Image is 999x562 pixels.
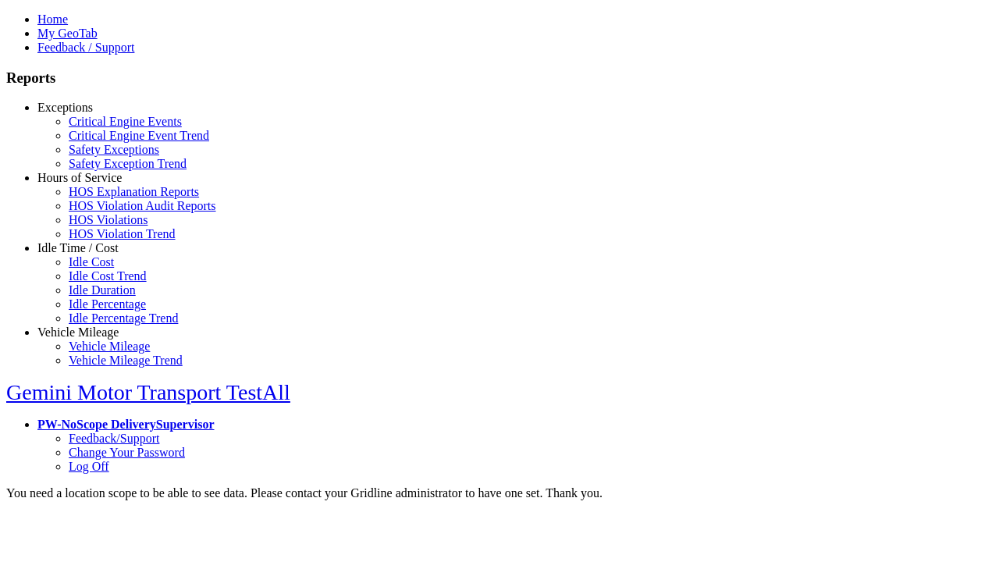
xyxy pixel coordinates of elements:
a: Vehicle Mileage [69,340,150,353]
div: You need a location scope to be able to see data. Please contact your Gridline administrator to h... [6,486,993,500]
a: Vehicle Mileage Trend [69,354,183,367]
a: Feedback/Support [69,432,159,445]
a: Gemini Motor Transport TestAll [6,380,290,404]
a: Idle Cost Trend [69,269,147,283]
a: Idle Percentage Trend [69,311,178,325]
a: Feedback / Support [37,41,134,54]
a: Critical Engine Event Trend [69,129,209,142]
a: Safety Exception Trend [69,157,187,170]
a: Exceptions [37,101,93,114]
a: Log Off [69,460,109,473]
a: Vehicle Mileage [37,325,119,339]
a: Idle Percentage [69,297,146,311]
a: HOS Violation Audit Reports [69,199,216,212]
a: PW-NoScope DeliverySupervisor [37,418,214,431]
a: Idle Cost [69,255,114,269]
a: Idle Duration [69,283,136,297]
a: Change Your Password [69,446,185,459]
a: Safety Exceptions [69,143,159,156]
h3: Reports [6,69,993,87]
a: HOS Explanation Reports [69,185,199,198]
a: Home [37,12,68,26]
a: HOS Violations [69,213,148,226]
a: Idle Time / Cost [37,241,119,254]
a: My GeoTab [37,27,98,40]
a: Hours of Service [37,171,122,184]
a: Critical Engine Events [69,115,182,128]
a: HOS Violation Trend [69,227,176,240]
